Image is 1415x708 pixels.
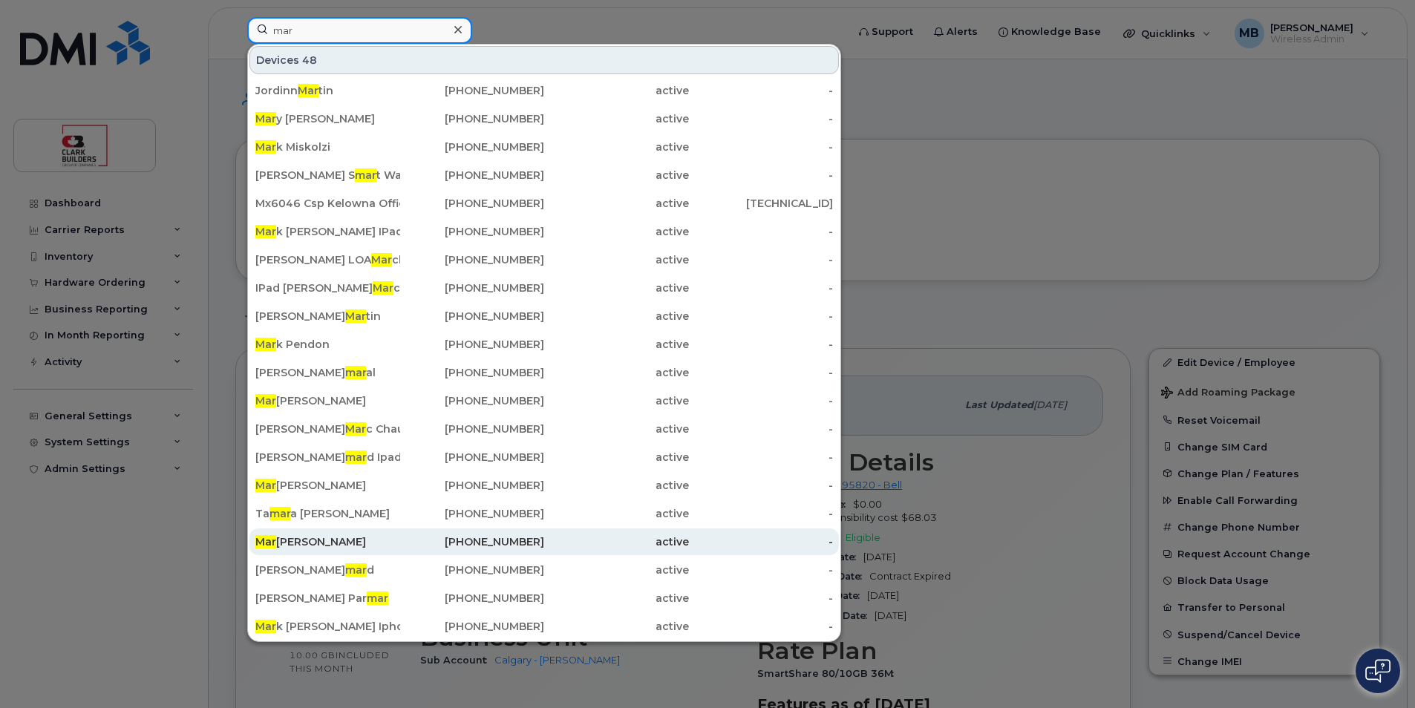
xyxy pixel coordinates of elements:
span: mar [345,563,367,577]
div: - [689,563,834,577]
div: [PHONE_NUMBER] [400,591,545,606]
span: 48 [302,53,317,68]
div: [PHONE_NUMBER] [400,450,545,465]
div: y [PERSON_NAME] [255,111,400,126]
div: active [544,478,689,493]
span: Mar [373,281,393,295]
div: active [544,393,689,408]
div: active [544,309,689,324]
div: [PERSON_NAME] d [255,563,400,577]
div: [PERSON_NAME] LOA ch 2026 [255,252,400,267]
div: active [544,506,689,521]
a: Mar[PERSON_NAME][PHONE_NUMBER]active- [249,472,839,499]
a: [PERSON_NAME] LOAMarch 2026[PHONE_NUMBER]active- [249,246,839,273]
div: [PERSON_NAME] [255,393,400,408]
div: - [689,252,834,267]
span: Mar [371,253,392,266]
div: [PHONE_NUMBER] [400,224,545,239]
a: Mar[PERSON_NAME][PHONE_NUMBER]active- [249,528,839,555]
div: active [544,563,689,577]
div: - [689,534,834,549]
a: IPad [PERSON_NAME]Marc[PHONE_NUMBER]active- [249,275,839,301]
div: [PHONE_NUMBER] [400,393,545,408]
div: active [544,224,689,239]
div: k [PERSON_NAME] Iphone [255,619,400,634]
a: Mx6046 Csp Kelowna Office (Static Ip Do Not Suspend)[PHONE_NUMBER]active[TECHNICAL_ID] [249,190,839,217]
div: [PERSON_NAME] S t Watch 2? [255,168,400,183]
a: Mar[PERSON_NAME][PHONE_NUMBER]active- [249,387,839,414]
div: active [544,83,689,98]
div: k Miskolzi [255,140,400,154]
div: active [544,111,689,126]
div: - [689,337,834,352]
div: - [689,83,834,98]
div: active [544,252,689,267]
div: - [689,450,834,465]
a: [PERSON_NAME] Parmar[PHONE_NUMBER]active- [249,585,839,612]
a: Mark [PERSON_NAME] IPad[PHONE_NUMBER]active- [249,218,839,245]
span: Mar [345,309,366,323]
div: active [544,422,689,436]
img: Open chat [1365,659,1391,683]
div: [PHONE_NUMBER] [400,83,545,98]
div: active [544,365,689,380]
span: mar [345,366,366,379]
a: Mark [PERSON_NAME] Iphone[PHONE_NUMBER]active- [249,613,839,640]
div: [PHONE_NUMBER] [400,534,545,549]
a: Tamara [PERSON_NAME][PHONE_NUMBER]active- [249,500,839,527]
div: - [689,309,834,324]
span: Mar [255,620,276,633]
span: Mar [255,225,276,238]
span: Mar [298,84,318,97]
div: k [PERSON_NAME] IPad [255,224,400,239]
div: [PHONE_NUMBER] [400,506,545,521]
span: mar [269,507,290,520]
div: active [544,591,689,606]
span: Mar [255,535,276,548]
span: mar [367,591,388,605]
div: [PHONE_NUMBER] [400,309,545,324]
div: [PERSON_NAME] [255,534,400,549]
span: mar [355,168,376,182]
div: [PERSON_NAME] al [255,365,400,380]
span: Mar [345,422,366,436]
div: [PERSON_NAME] d Ipad [255,450,400,465]
div: - [689,140,834,154]
div: active [544,534,689,549]
div: [PHONE_NUMBER] [400,252,545,267]
div: - [689,365,834,380]
div: Jordinn tin [255,83,400,98]
a: [PERSON_NAME]Martin[PHONE_NUMBER]active- [249,303,839,330]
div: Ta a [PERSON_NAME] [255,506,400,521]
div: [PHONE_NUMBER] [400,196,545,211]
a: [PERSON_NAME]Marc Chauvet[PHONE_NUMBER]active- [249,416,839,442]
div: Devices [249,46,839,74]
div: - [689,281,834,295]
div: [PHONE_NUMBER] [400,140,545,154]
div: active [544,140,689,154]
div: [PHONE_NUMBER] [400,365,545,380]
a: [PERSON_NAME]maral[PHONE_NUMBER]active- [249,359,839,386]
div: - [689,619,834,634]
div: [PHONE_NUMBER] [400,422,545,436]
div: - [689,506,834,521]
div: Mx6046 Csp Kelowna Office (Static Ip Do Not Suspend) [255,196,400,211]
div: [PHONE_NUMBER] [400,619,545,634]
div: [PHONE_NUMBER] [400,111,545,126]
div: - [689,478,834,493]
span: Mar [255,112,276,125]
a: [PERSON_NAME]mard[PHONE_NUMBER]active- [249,557,839,583]
div: - [689,168,834,183]
div: [PHONE_NUMBER] [400,563,545,577]
span: Mar [255,140,276,154]
div: - [689,591,834,606]
div: - [689,224,834,239]
div: [PHONE_NUMBER] [400,168,545,183]
div: active [544,450,689,465]
a: Mark Miskolzi[PHONE_NUMBER]active- [249,134,839,160]
span: Mar [255,479,276,492]
a: [PERSON_NAME]mard Ipad[PHONE_NUMBER]active- [249,444,839,471]
span: Mar [255,338,276,351]
div: - [689,111,834,126]
div: k Pendon [255,337,400,352]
